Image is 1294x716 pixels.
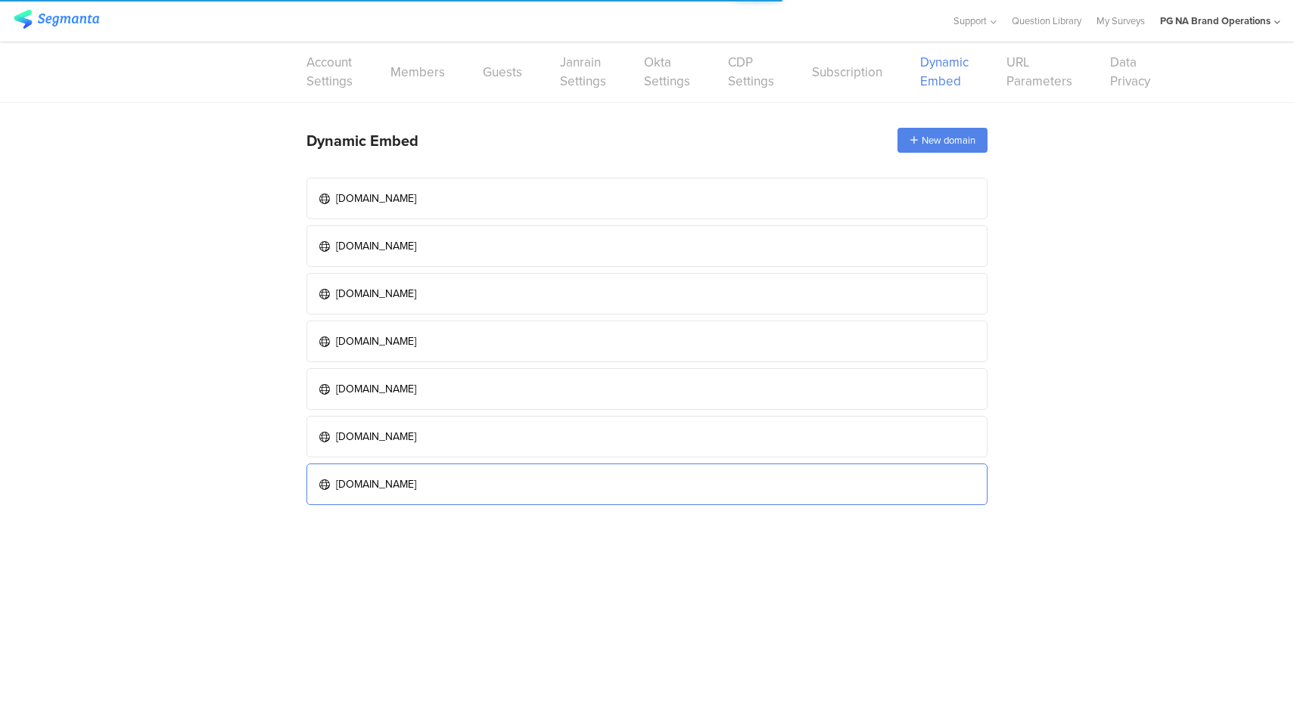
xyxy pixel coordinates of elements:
a: Janrain Settings [560,53,606,91]
a: [DOMAIN_NAME] [306,463,988,505]
a: URL Parameters [1006,53,1072,91]
div: [DOMAIN_NAME] [336,191,416,206]
a: Subscription [812,63,882,82]
span: New domain [922,133,975,147]
div: [DOMAIN_NAME] [336,476,416,492]
a: [DOMAIN_NAME] [306,273,988,315]
a: Data Privacy [1110,53,1150,91]
a: Account Settings [306,53,353,91]
span: Support [953,14,987,28]
a: Guests [483,63,522,82]
div: Dynamic Embed [306,129,418,152]
a: [DOMAIN_NAME] [306,321,988,362]
a: [DOMAIN_NAME] [306,178,988,219]
a: CDP Settings [728,53,774,91]
img: segmanta logo [14,10,99,29]
div: [DOMAIN_NAME] [336,333,416,349]
div: [DOMAIN_NAME] [336,429,416,445]
div: [DOMAIN_NAME] [336,286,416,302]
a: [DOMAIN_NAME] [306,368,988,410]
div: PG NA Brand Operations [1160,14,1271,28]
a: Okta Settings [644,53,690,91]
a: [DOMAIN_NAME] [306,416,988,457]
div: [DOMAIN_NAME] [336,238,416,254]
div: [DOMAIN_NAME] [336,381,416,397]
a: Members [390,63,445,82]
a: [DOMAIN_NAME] [306,225,988,267]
